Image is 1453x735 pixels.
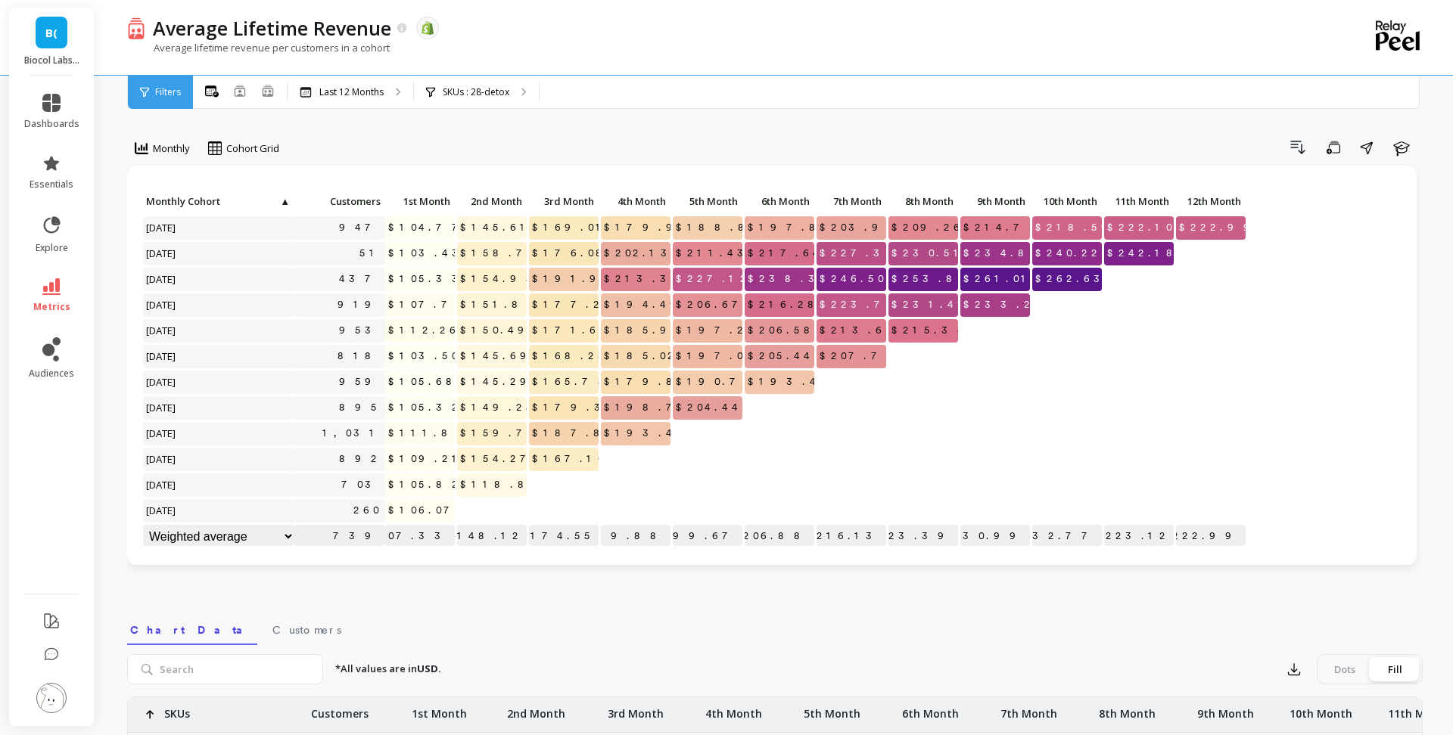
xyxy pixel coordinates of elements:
p: $174.55 [529,525,599,547]
span: 4th Month [604,195,666,207]
img: profile picture [36,683,67,713]
span: dashboards [24,118,79,130]
span: $215.34 [888,319,972,342]
span: metrics [33,301,70,313]
span: $154.95 [457,268,540,290]
span: $179.38 [529,396,630,419]
div: Toggle SortBy [456,191,528,214]
span: $222.10 [1104,216,1178,239]
span: $145.29 [457,371,540,393]
p: 6th Month [902,697,959,721]
p: 11th Month [1104,191,1174,212]
span: 3rd Month [532,195,594,207]
div: Toggle SortBy [1103,191,1175,214]
p: 6th Month [745,191,814,212]
img: header icon [127,17,145,39]
span: 8th Month [891,195,954,207]
p: Average Lifetime Revenue [153,15,391,41]
span: $165.75 [529,371,612,393]
a: 895 [336,396,385,419]
p: 4th Month [601,191,670,212]
div: Toggle SortBy [960,191,1031,214]
span: $233.26 [960,293,1048,316]
p: Biocol Labs (US) [24,54,79,67]
span: $230.51 [888,242,969,265]
span: $154.27 [457,448,540,470]
span: $246.50 [817,268,890,290]
span: $206.58 [745,319,824,342]
span: $213.62 [817,319,900,342]
p: $148.12 [457,525,527,547]
a: 1,031 [319,422,385,445]
span: Monthly [153,141,190,156]
div: Dots [1320,657,1370,681]
p: $107.33 [385,525,455,547]
span: $188.86 [673,216,768,239]
span: $107.74 [385,293,471,316]
span: 10th Month [1035,195,1097,207]
span: $103.43 [385,242,472,265]
span: 1st Month [388,195,450,207]
p: 9th Month [1197,697,1254,721]
p: Customers [311,697,369,721]
p: Average lifetime revenue per customers in a cohort [127,41,390,54]
span: Customers [297,195,381,207]
span: $111.84 [385,422,471,445]
a: 953 [336,319,385,342]
p: 3rd Month [608,697,664,721]
span: $118.80 [457,473,546,496]
span: Cohort Grid [226,141,279,156]
span: $242.18 [1104,242,1187,265]
a: 959 [336,371,385,393]
span: $179.89 [601,371,702,393]
p: Monthly Cohort [143,191,294,212]
p: 8th Month [1099,697,1156,721]
span: $185.94 [601,319,690,342]
span: $158.72 [457,242,546,265]
span: $261.01 [960,268,1037,290]
p: 9th Month [960,191,1030,212]
span: [DATE] [143,242,180,265]
input: Search [127,654,323,684]
span: B( [45,24,58,42]
p: Last 12 Months [319,86,384,98]
span: $106.07 [385,499,464,522]
span: $187.88 [529,422,630,445]
span: $191.91 [529,268,621,290]
span: $145.69 [457,345,540,367]
p: $189.88 [601,525,670,547]
a: 919 [334,293,385,316]
div: Toggle SortBy [816,191,888,214]
span: $238.39 [745,268,845,290]
p: 7th Month [1000,697,1057,721]
a: 437 [336,268,385,290]
span: $105.82 [385,473,466,496]
span: $197.22 [673,319,761,342]
span: 7th Month [820,195,882,207]
span: $253.86 [888,268,976,290]
span: $204.44 [673,396,746,419]
span: $198.73 [601,396,702,419]
p: 3rd Month [529,191,599,212]
p: 8th Month [888,191,958,212]
span: 12th Month [1179,195,1241,207]
span: $223.72 [817,293,904,316]
span: $190.72 [673,371,760,393]
span: $151.85 [457,293,542,316]
p: 5th Month [673,191,742,212]
span: $213.35 [601,268,690,290]
span: $218.59 [1032,216,1122,239]
span: [DATE] [143,448,180,470]
a: 51 [356,242,385,265]
p: 5th Month [804,697,860,721]
span: 11th Month [1107,195,1169,207]
span: Customers [272,622,341,637]
p: 11th Month [1388,697,1451,721]
span: [DATE] [143,396,180,419]
span: essentials [30,178,73,191]
span: Chart Data [130,622,254,637]
p: $232.77 [1032,525,1102,547]
p: 739 [294,525,385,547]
span: $193.41 [745,371,835,393]
span: [DATE] [143,293,180,316]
